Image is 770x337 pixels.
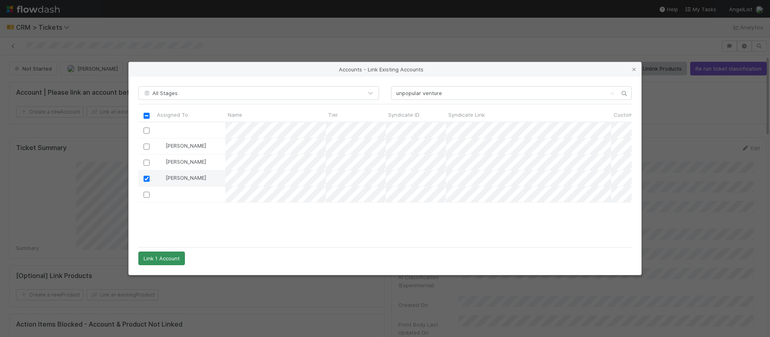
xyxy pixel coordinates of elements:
[166,158,206,165] span: [PERSON_NAME]
[228,111,242,119] span: Name
[138,252,185,265] button: Link 1 Account
[166,175,206,181] span: [PERSON_NAME]
[144,176,150,182] input: Toggle Row Selected
[144,128,150,134] input: Toggle Row Selected
[144,160,150,166] input: Toggle Row Selected
[158,175,164,181] img: avatar_6cb813a7-f212-4ca3-9382-463c76e0b247.png
[158,174,206,182] div: [PERSON_NAME]
[614,111,654,119] span: Customer Name
[391,86,632,100] input: Search
[388,111,419,119] span: Syndicate ID
[166,142,206,149] span: [PERSON_NAME]
[144,113,150,119] input: Toggle All Rows Selected
[157,111,188,119] span: Assigned To
[158,158,164,165] img: avatar_ac990a78-52d7-40f8-b1fe-cbbd1cda261e.png
[328,111,338,119] span: Tier
[144,192,150,198] input: Toggle Row Selected
[608,87,616,100] button: Clear search
[144,144,150,150] input: Toggle Row Selected
[158,142,206,150] div: [PERSON_NAME]
[158,142,164,149] img: avatar_6cb813a7-f212-4ca3-9382-463c76e0b247.png
[158,158,206,166] div: [PERSON_NAME]
[129,62,641,77] div: Accounts - Link Existing Accounts
[448,111,485,119] span: Syndicate Link
[143,90,178,96] span: All Stages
